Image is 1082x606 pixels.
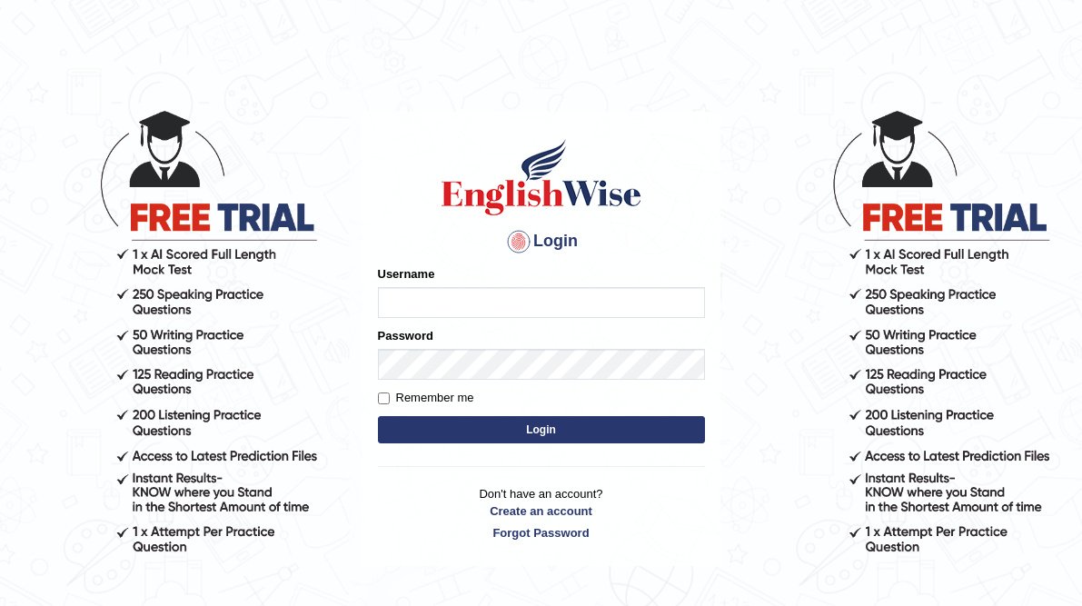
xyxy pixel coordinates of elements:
label: Password [378,327,433,344]
a: Create an account [378,502,705,520]
input: Remember me [378,392,390,404]
a: Forgot Password [378,524,705,541]
img: Logo of English Wise sign in for intelligent practice with AI [438,136,645,218]
label: Username [378,265,435,283]
h4: Login [378,227,705,256]
p: Don't have an account? [378,485,705,541]
label: Remember me [378,389,474,407]
button: Login [378,416,705,443]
